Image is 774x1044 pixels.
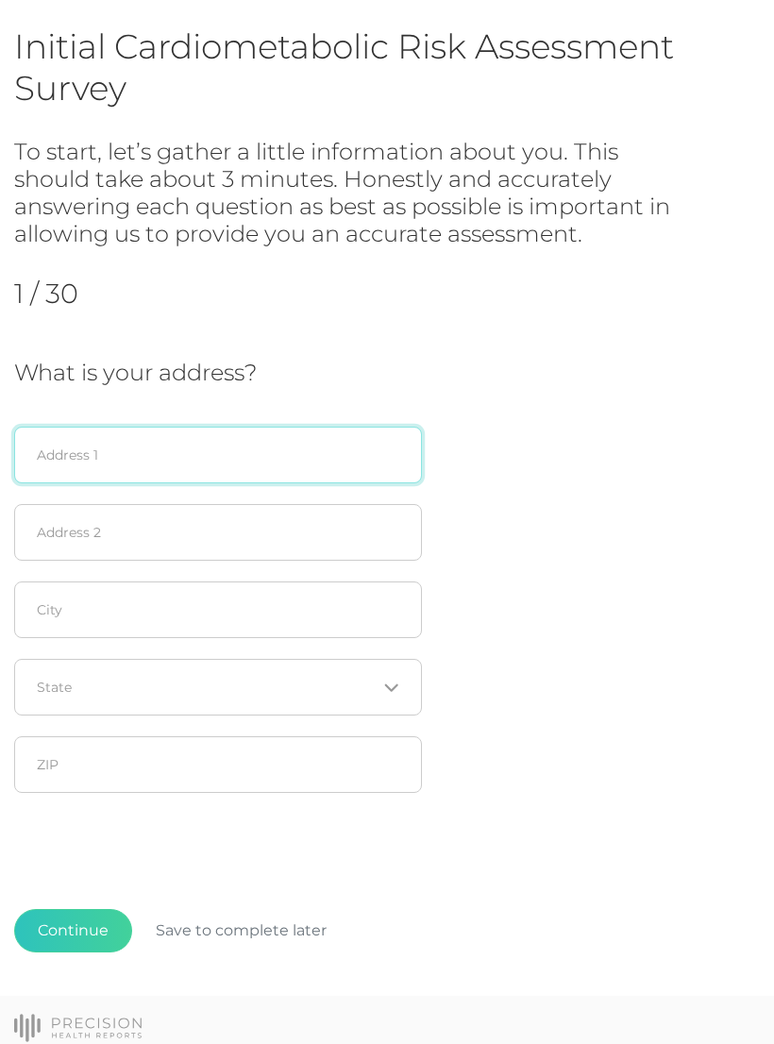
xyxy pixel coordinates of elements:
input: Address [14,504,422,561]
input: Address [14,427,422,483]
h3: What is your address? [14,360,462,387]
h2: 1 / 30 [14,278,208,310]
input: Search for option [38,678,377,697]
input: City [14,581,422,638]
button: Continue [14,909,132,952]
h1: Initial Cardiometabolic Risk Assessment Survey [14,25,760,109]
button: Save to complete later [132,909,350,952]
div: Search for option [14,659,422,716]
input: ZIP [14,736,422,793]
h3: To start, let’s gather a little information about you. This should take about 3 minutes. Honestly... [14,139,694,247]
